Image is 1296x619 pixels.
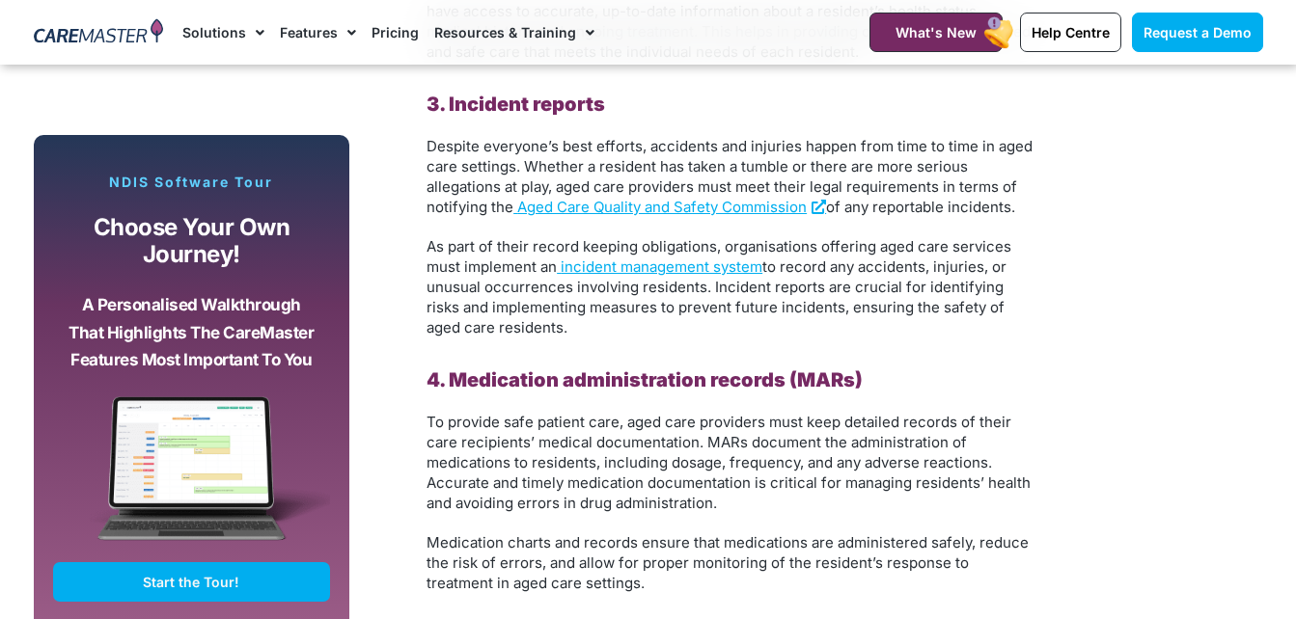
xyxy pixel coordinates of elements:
span: Aged Care Quality and Safety Commission [517,198,807,216]
a: incident management system [557,257,762,276]
a: Aged Care Quality and Safety Commission [513,198,826,216]
p: NDIS Software Tour [53,174,331,191]
span: To provide safe patient care, aged care providers must keep detailed records of their care recipi... [427,413,1031,512]
span: of any reportable incidents. [826,198,1015,216]
a: Request a Demo [1132,13,1263,52]
span: What's New [896,24,977,40]
a: What's New [869,13,1003,52]
span: As part of their record keeping obligations, organisations offering aged care services must imple... [427,237,1011,276]
span: Despite everyone’s best efforts, accidents and injuries happen from time to time in aged care set... [427,137,1033,216]
img: CareMaster Software Mockup on Screen [53,396,331,562]
b: 4. Medication administration records (MARs) [427,368,863,391]
p: A personalised walkthrough that highlights the CareMaster features most important to you [68,291,317,374]
span: Request a Demo [1144,24,1252,40]
span: to record any accidents, injuries, or unusual occurrences involving residents. Incident reports a... [427,257,1006,336]
a: Help Centre [1020,13,1121,52]
p: Choose your own journey! [68,214,317,269]
b: 3. Incident reports [427,93,605,116]
span: Medication charts and records ensure that medications are administered safely, reduce the risk of... [427,533,1029,592]
img: CareMaster Logo [34,18,164,47]
span: Help Centre [1032,24,1110,40]
a: Start the Tour! [53,562,331,602]
span: Start the Tour! [143,574,239,590]
span: incident management system [561,257,762,276]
